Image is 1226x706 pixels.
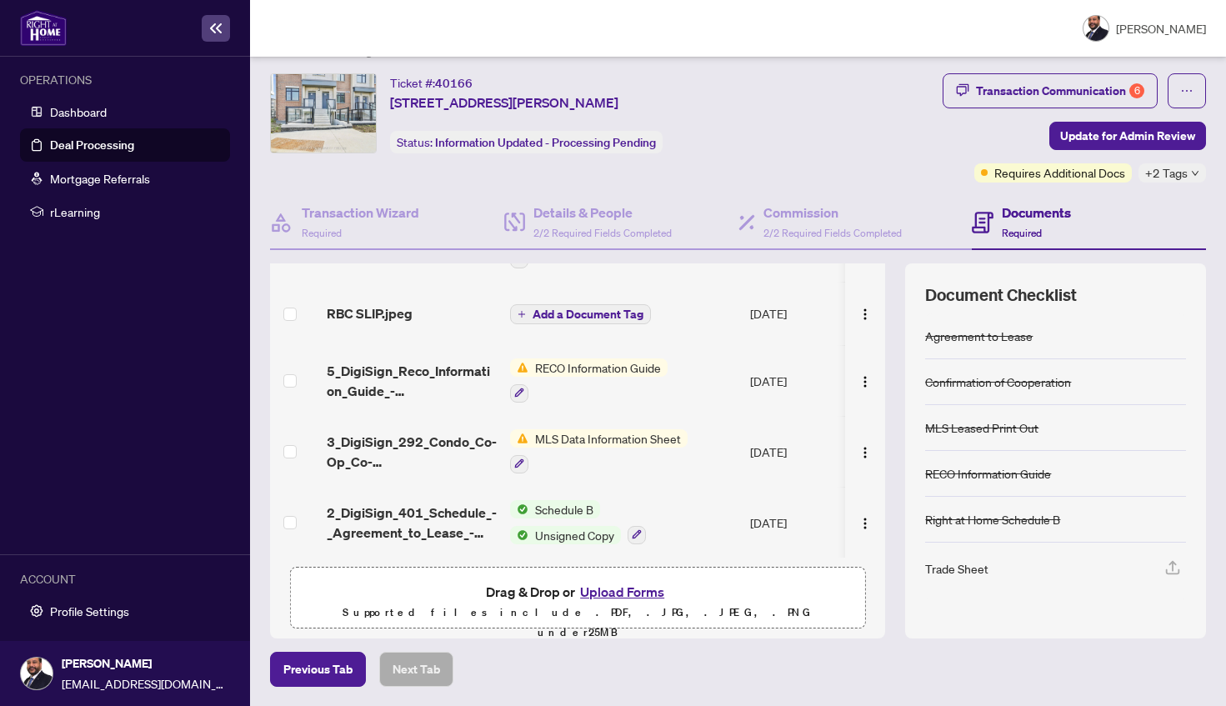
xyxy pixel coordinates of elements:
[327,303,413,323] span: RBC SLIP.jpeg
[510,500,646,544] button: Status IconSchedule BStatus IconUnsigned Copy
[743,487,857,558] td: [DATE]
[1083,16,1108,41] img: Profile Icon
[62,674,228,693] span: [EMAIL_ADDRESS][DOMAIN_NAME]
[528,429,688,448] span: MLS Data Information Sheet
[1002,203,1071,223] h4: Documents
[1049,122,1206,150] button: Update for Admin Review
[858,375,872,388] img: Logo
[925,283,1077,307] span: Document Checklist
[50,603,129,618] a: Profile Settings
[1002,227,1042,239] span: Required
[390,93,618,113] span: [STREET_ADDRESS][PERSON_NAME]
[533,308,643,320] span: Add a Document Tag
[435,76,473,91] span: 40166
[763,227,902,239] span: 2/2 Required Fields Completed
[20,10,67,46] img: logo
[510,500,528,518] img: Status Icon
[302,227,342,239] span: Required
[50,104,107,119] a: Dashboard
[1116,19,1206,38] h5: [PERSON_NAME]
[575,581,669,603] button: Upload Forms
[858,308,872,321] img: Logo
[1180,84,1193,98] span: ellipsis
[510,304,651,324] button: Add a Document Tag
[271,74,376,153] img: IMG-W12190992_1.jpg
[510,358,528,377] img: Status Icon
[510,429,528,448] img: Status Icon
[435,135,656,150] span: Information Updated - Processing Pending
[743,416,857,487] td: [DATE]
[379,652,453,687] button: Next Tab
[925,418,1038,437] div: MLS Leased Print Out
[852,300,878,327] button: Logo
[20,70,230,88] div: OPERATIONS
[925,373,1071,391] div: Confirmation of Cooperation
[528,526,621,544] span: Unsigned Copy
[925,464,1051,483] div: RECO Information Guide
[291,568,864,656] span: Drag & Drop orUpload FormsSupported files include .PDF, .JPG, .JPEG, .PNG under25MB
[743,282,857,345] td: [DATE]
[1060,123,1195,149] span: Update for Admin Review
[852,368,878,394] button: Logo
[327,361,497,401] span: 5_DigiSign_Reco_Information_Guide_-_RECO_Forms.pdf
[510,429,688,473] button: Status IconMLS Data Information Sheet
[925,327,1033,345] div: Agreement to Lease
[1145,163,1188,183] span: +2 Tags
[510,303,651,325] button: Add a Document Tag
[510,526,528,544] img: Status Icon
[1129,83,1144,98] div: 6
[858,446,872,459] img: Logo
[390,73,473,93] div: Ticket #:
[852,509,878,536] button: Logo
[925,510,1060,528] div: Right at Home Schedule B
[50,203,220,221] span: rLearning
[302,203,419,223] h4: Transaction Wizard
[62,654,228,673] span: [PERSON_NAME]
[390,131,663,153] div: Status:
[528,358,668,377] span: RECO Information Guide
[518,310,526,318] span: plus
[858,517,872,530] img: Logo
[270,652,366,687] button: Previous Tab
[763,203,902,223] h4: Commission
[327,503,497,543] span: 2_DigiSign_401_Schedule_-_Agreement_to_Lease_-_Residential_-_A_-_PropTx-[PERSON_NAME].pdf
[21,658,53,689] img: Profile Icon
[528,500,600,518] span: Schedule B
[50,138,134,153] a: Deal Processing
[283,656,353,683] span: Previous Tab
[486,581,669,603] span: Drag & Drop or
[994,163,1125,182] span: Requires Additional Docs
[533,203,672,223] h4: Details & People
[533,227,672,239] span: 2/2 Required Fields Completed
[304,603,851,643] p: Supported files include .PDF, .JPG, .JPEG, .PNG under 25 MB
[852,438,878,465] button: Logo
[1191,169,1199,178] span: down
[327,432,497,472] span: 3_DigiSign_292_Condo_Co-Op_Co-Ownership_Time_Share_-_Lease_Sub-Lease_MLS_Data_Information_Form_-_...
[925,559,988,578] div: Trade Sheet
[20,569,230,588] div: ACCOUNT
[743,345,857,416] td: [DATE]
[50,171,150,186] a: Mortgage Referrals
[943,73,1158,108] button: Transaction Communication6
[510,358,668,403] button: Status IconRECO Information Guide
[976,78,1144,104] div: Transaction Communication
